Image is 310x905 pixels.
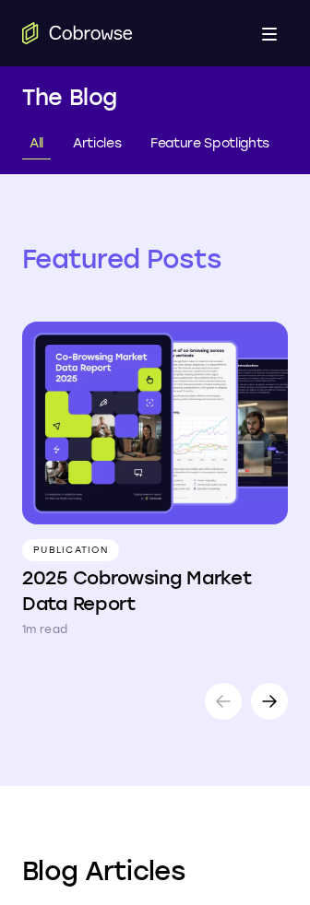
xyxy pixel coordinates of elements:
[22,81,288,114] h1: The Blog
[22,565,288,617] h4: 2025 Cobrowsing Market Data Report
[22,129,51,159] a: All
[22,241,288,277] h2: Featured Posts
[66,129,128,159] a: Articles
[22,322,288,639] a: Publication 2025 Cobrowsing Market Data Report 1m read
[22,322,288,524] img: 2025 Cobrowsing Market Data Report
[22,539,119,561] p: Publication
[22,852,288,889] h2: Blog Articles
[22,620,67,639] p: 1m read
[143,129,277,159] a: Feature Spotlights
[22,22,133,44] a: Go to the home page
